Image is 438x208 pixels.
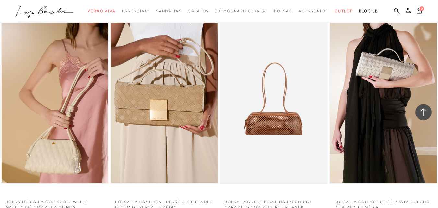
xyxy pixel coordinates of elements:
[188,9,209,13] span: Sapatos
[274,5,292,17] a: categoryNavScreenReaderText
[188,5,209,17] a: categoryNavScreenReaderText
[88,9,115,13] span: Verão Viva
[274,9,292,13] span: Bolsas
[420,6,424,11] span: 0
[215,5,267,17] a: noSubCategoriesText
[299,9,328,13] span: Acessórios
[335,5,353,17] a: categoryNavScreenReaderText
[330,23,437,183] a: BOLSA EM COURO TRESSÊ PRATA E FECHO DE PLACA LB MÉDIA BOLSA EM COURO TRESSÊ PRATA E FECHO DE PLAC...
[359,9,378,13] span: BLOG LB
[2,23,108,183] img: BOLSA MÉDIA EM COURO OFF WHITE MATELASSÊ COM ALÇA DE NÓS
[330,23,437,183] img: BOLSA EM COURO TRESSÊ PRATA E FECHO DE PLACA LB MÉDIA
[359,5,378,17] a: BLOG LB
[415,7,424,16] button: 0
[111,23,218,183] a: BOLSA EM CAMURÇA TRESSÊ BEGE FENDI E FECHO DE PLACA LB MÉDIA BOLSA EM CAMURÇA TRESSÊ BEGE FENDI E...
[122,5,149,17] a: categoryNavScreenReaderText
[2,23,108,183] a: BOLSA MÉDIA EM COURO OFF WHITE MATELASSÊ COM ALÇA DE NÓS BOLSA MÉDIA EM COURO OFF WHITE MATELASSÊ...
[156,5,182,17] a: categoryNavScreenReaderText
[111,23,218,183] img: BOLSA EM CAMURÇA TRESSÊ BEGE FENDI E FECHO DE PLACA LB MÉDIA
[220,23,327,183] img: BOLSA BAGUETE PEQUENA EM COURO CARAMELO COM RECORTE A LASER
[299,5,328,17] a: categoryNavScreenReaderText
[122,9,149,13] span: Essenciais
[156,9,182,13] span: Sandálias
[215,9,267,13] span: [DEMOGRAPHIC_DATA]
[335,9,353,13] span: Outlet
[220,23,327,183] a: BOLSA BAGUETE PEQUENA EM COURO CARAMELO COM RECORTE A LASER BOLSA BAGUETE PEQUENA EM COURO CARAME...
[88,5,115,17] a: categoryNavScreenReaderText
